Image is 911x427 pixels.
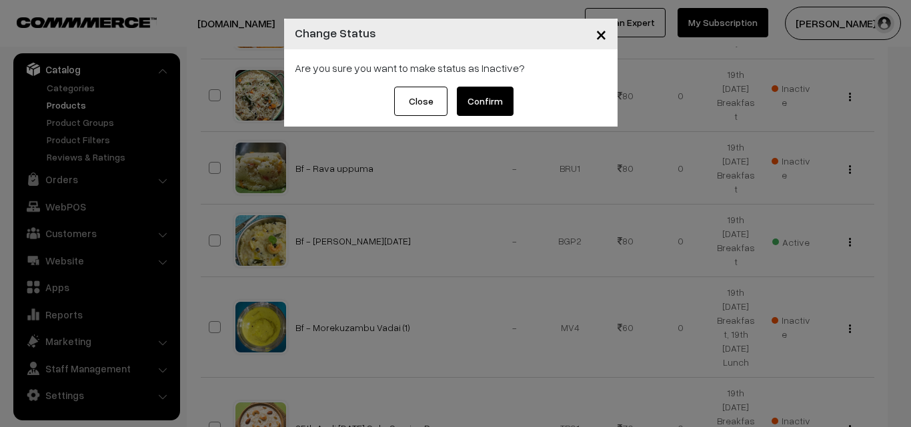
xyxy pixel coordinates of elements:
span: × [596,21,607,46]
button: Close [394,87,447,116]
button: Confirm [457,87,514,116]
h4: Change Status [295,24,376,42]
div: Are you sure you want to make status as Inactive? [295,60,607,76]
button: Close [585,13,618,55]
